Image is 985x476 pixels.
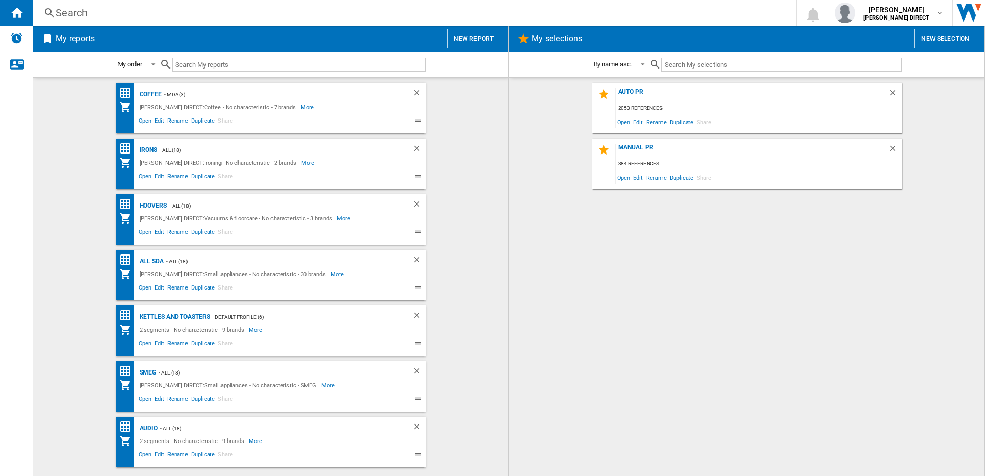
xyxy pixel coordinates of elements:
[137,324,249,336] div: 2 segments - No characteristic - 9 brands
[156,366,391,379] div: - ALL (18)
[412,422,426,435] div: Delete
[137,311,210,324] div: Kettles and Toasters
[412,144,426,157] div: Delete
[190,116,216,128] span: Duplicate
[119,157,137,169] div: My Assortment
[616,171,632,184] span: Open
[167,199,392,212] div: - ALL (18)
[661,58,901,72] input: Search My selections
[210,311,392,324] div: - Default profile (6)
[137,172,154,184] span: Open
[137,435,249,447] div: 2 segments - No characteristic - 9 brands
[153,227,166,240] span: Edit
[331,268,346,280] span: More
[190,227,216,240] span: Duplicate
[216,172,234,184] span: Share
[888,144,902,158] div: Delete
[158,422,391,435] div: - ALL (18)
[616,115,632,129] span: Open
[137,422,158,435] div: Audio
[166,450,190,462] span: Rename
[301,157,316,169] span: More
[117,60,142,68] div: My order
[137,366,157,379] div: SMEG
[249,435,264,447] span: More
[888,88,902,102] div: Delete
[530,29,584,48] h2: My selections
[835,3,855,23] img: profile.jpg
[644,115,668,129] span: Rename
[153,338,166,351] span: Edit
[119,101,137,113] div: My Assortment
[153,450,166,462] span: Edit
[119,435,137,447] div: My Assortment
[166,172,190,184] span: Rename
[166,338,190,351] span: Rename
[119,365,137,378] div: Price Ranking
[695,115,713,129] span: Share
[190,338,216,351] span: Duplicate
[412,366,426,379] div: Delete
[412,199,426,212] div: Delete
[216,283,234,295] span: Share
[119,379,137,392] div: My Assortment
[412,311,426,324] div: Delete
[119,268,137,280] div: My Assortment
[153,172,166,184] span: Edit
[216,394,234,406] span: Share
[137,227,154,240] span: Open
[162,88,392,101] div: - mda (3)
[137,101,301,113] div: [PERSON_NAME] DIRECT:Coffee - No characteristic - 7 brands
[616,144,888,158] div: MANUAL PR
[137,283,154,295] span: Open
[137,338,154,351] span: Open
[119,253,137,266] div: Price Ranking
[668,171,695,184] span: Duplicate
[616,88,888,102] div: AUTO PR
[153,283,166,295] span: Edit
[137,450,154,462] span: Open
[137,379,322,392] div: [PERSON_NAME] DIRECT:Small appliances - No characteristic - SMEG
[616,158,902,171] div: 384 references
[10,32,23,44] img: alerts-logo.svg
[137,157,301,169] div: [PERSON_NAME] DIRECT:Ironing - No characteristic - 2 brands
[166,116,190,128] span: Rename
[216,227,234,240] span: Share
[137,144,158,157] div: Irons
[632,171,644,184] span: Edit
[137,88,162,101] div: Coffee
[172,58,426,72] input: Search My reports
[412,255,426,268] div: Delete
[321,379,336,392] span: More
[137,116,154,128] span: Open
[337,212,352,225] span: More
[190,283,216,295] span: Duplicate
[119,324,137,336] div: My Assortment
[863,5,929,15] span: [PERSON_NAME]
[137,268,331,280] div: [PERSON_NAME] DIRECT:Small appliances - No characteristic - 30 brands
[412,88,426,101] div: Delete
[249,324,264,336] span: More
[190,394,216,406] span: Duplicate
[668,115,695,129] span: Duplicate
[153,394,166,406] span: Edit
[119,142,137,155] div: Price Ranking
[216,116,234,128] span: Share
[153,116,166,128] span: Edit
[137,394,154,406] span: Open
[593,60,632,68] div: By name asc.
[190,172,216,184] span: Duplicate
[164,255,392,268] div: - ALL (18)
[119,87,137,99] div: Price Ranking
[914,29,976,48] button: New selection
[216,338,234,351] span: Share
[644,171,668,184] span: Rename
[166,227,190,240] span: Rename
[119,309,137,322] div: Price Ranking
[616,102,902,115] div: 2053 references
[216,450,234,462] span: Share
[166,394,190,406] span: Rename
[863,14,929,21] b: [PERSON_NAME] DIRECT
[190,450,216,462] span: Duplicate
[632,115,644,129] span: Edit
